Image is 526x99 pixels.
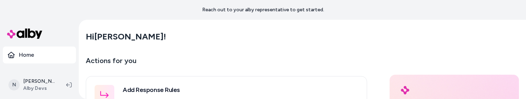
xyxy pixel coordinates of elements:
img: alby Logo [7,29,42,39]
img: alby Logo [401,86,409,94]
button: N[PERSON_NAME]Alby Devs [4,74,60,96]
p: Agents [19,69,38,78]
a: Agents [3,65,76,82]
a: Home [3,47,76,63]
span: Alby Devs [23,85,55,92]
h3: Add Response Rules [123,85,358,95]
p: Home [19,51,34,59]
p: Actions for you [86,55,367,72]
p: [PERSON_NAME] [23,78,55,85]
span: N [8,79,20,91]
p: Reach out to your alby representative to get started. [202,6,324,13]
h2: Hi [PERSON_NAME] ! [86,31,166,42]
